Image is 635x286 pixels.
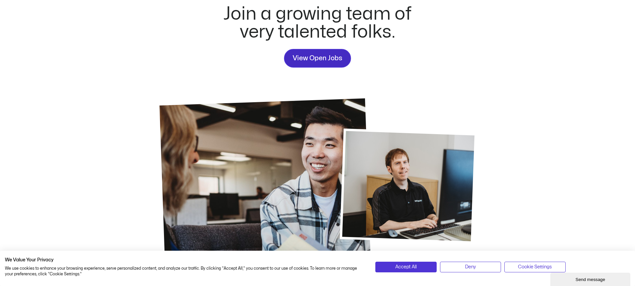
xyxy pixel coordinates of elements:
span: Accept All [395,263,417,271]
span: Cookie Settings [518,263,552,271]
a: View Open Jobs [284,49,351,68]
iframe: chat widget [550,271,632,286]
img: Velsoft Careers [340,129,477,244]
img: Jobs at Velsoft [157,96,373,276]
h2: Join a growing team of very talented folks. [216,5,420,41]
span: Deny [465,263,476,271]
p: We use cookies to enhance your browsing experience, serve personalized content, and analyze our t... [5,266,365,277]
h2: We Value Your Privacy [5,257,365,263]
button: Accept all cookies [375,262,436,272]
button: Adjust cookie preferences [504,262,565,272]
button: Deny all cookies [440,262,501,272]
span: View Open Jobs [293,53,342,64]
